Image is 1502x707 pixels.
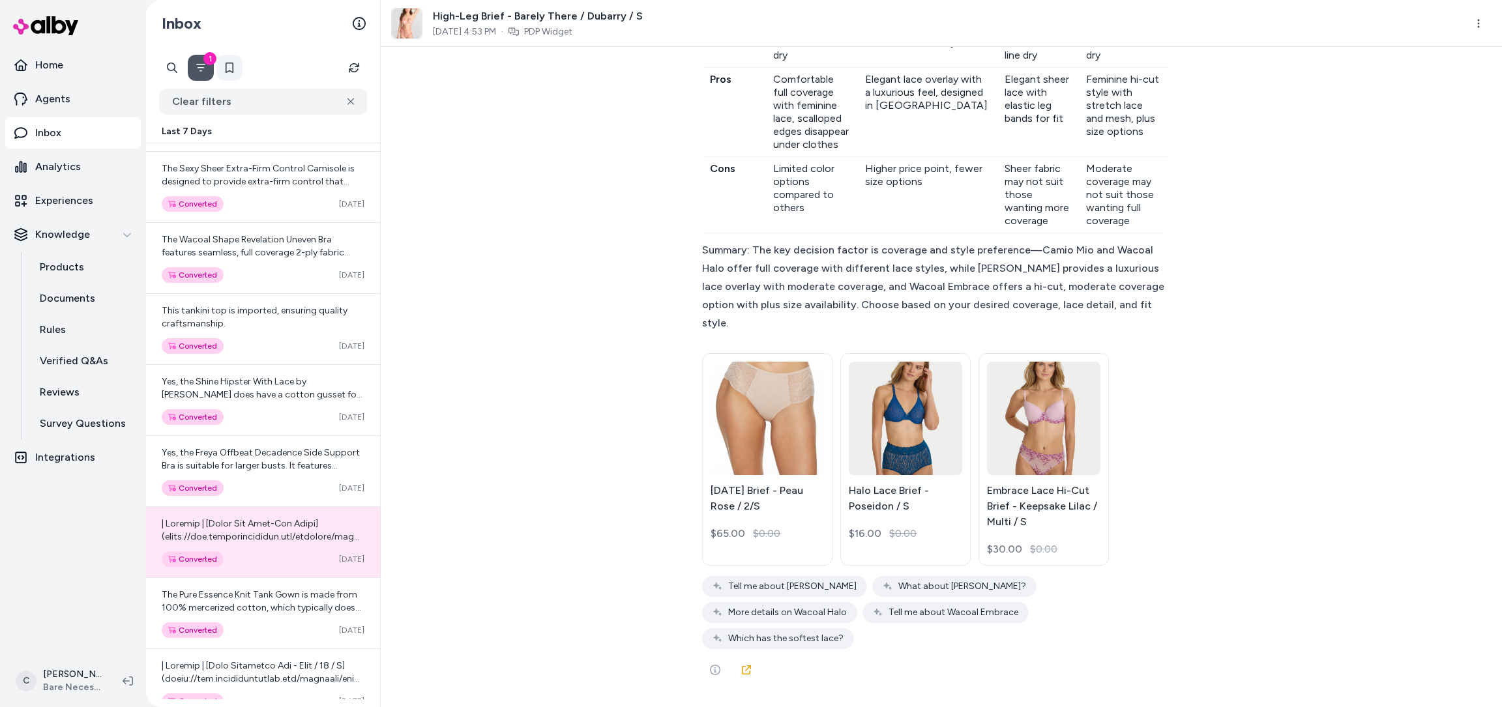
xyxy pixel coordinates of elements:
td: Elegant sheer lace with elastic leg bands for fit [997,67,1078,156]
img: alby Logo [13,16,78,35]
span: The Wacoal Shape Revelation Uneven Bra features seamless, full coverage 2-ply fabric underwire cu... [162,234,363,336]
img: camp30273_barelythere_1_3e4e6220-bdf5-4709-918d-4fdd81479f59.jpg [392,8,422,38]
div: Converted [162,267,224,283]
span: [DATE] [339,483,364,493]
p: Rules [40,322,66,338]
a: Karma Brief - Peau Rose / 2/S[DATE] Brief - Peau Rose / 2/S$65.00$0.00 [702,353,832,566]
td: Higher price point, fewer size options [857,156,997,233]
a: The Wacoal Shape Revelation Uneven Bra features seamless, full coverage 2-ply fabric underwire cu... [146,222,380,293]
td: Limited color options compared to others [765,156,857,233]
p: Inbox [35,125,61,141]
button: Clear filters [159,89,367,115]
button: See more [702,657,728,683]
a: The Pure Essence Knit Tank Gown is made from 100% mercerized cotton, which typically does not hav... [146,577,380,648]
td: Comfortable full coverage with feminine lace, scalloped edges disappear under clothes [765,67,857,156]
a: This tankini top is imported, ensuring quality craftsmanship.Converted[DATE] [146,293,380,364]
img: Karma Brief - Peau Rose / 2/S [711,351,824,484]
a: The Sexy Sheer Extra-Firm Control Camisole is designed to provide extra-firm control that shapes ... [146,151,380,222]
span: [DATE] [339,412,364,422]
p: Survey Questions [40,416,126,431]
span: Yes, the Shine Hipster With Lace by [PERSON_NAME] does have a cotton gusset for added comfort. [162,376,362,413]
p: Analytics [35,159,81,175]
span: This tankini top is imported, ensuring quality craftsmanship. [162,305,347,329]
p: Knowledge [35,227,90,242]
a: Documents [27,283,141,314]
p: Agents [35,91,70,107]
span: More details on Wacoal Halo [728,606,847,619]
a: Integrations [5,442,141,473]
a: | Loremip | [Dolor Sit Amet-Con Adipi](elits://doe.temporincididun.utl/etdolore/magna-ali-enim-ad... [146,506,380,577]
button: Knowledge [5,219,141,250]
a: Rules [27,314,141,345]
div: Converted [162,196,224,212]
p: Integrations [35,450,95,465]
td: Hand wash, line dry [1078,30,1168,67]
p: Embrace Lace Hi-Cut Brief - Keepsake Lilac / Multi / S [987,483,1100,530]
span: [DATE] [339,341,364,351]
div: Converted [162,409,224,425]
button: Filter [188,55,214,81]
a: Yes, the Shine Hipster With Lace by [PERSON_NAME] does have a cotton gusset for added comfort.Con... [146,364,380,435]
span: C [16,671,37,691]
div: $30.00 [987,541,1022,557]
span: Bare Necessities [43,681,102,694]
p: Halo Lace Brief - Poseidon / S [849,483,962,514]
img: Embrace Lace Hi-Cut Brief - Keepsake Lilac / Multi / S [987,351,1100,485]
strong: Cons [710,162,735,175]
div: Converted [162,338,224,354]
td: Elegant lace overlay with a luxurious feel, designed in [GEOGRAPHIC_DATA] [857,67,997,156]
span: [DATE] 4:53 PM [433,25,496,38]
div: Converted [162,480,224,496]
p: Experiences [35,193,93,209]
a: PDP Widget [524,25,572,38]
td: Feminine hi-cut style with stretch lace and mesh, plus size options [1078,67,1168,156]
span: Tell me about Wacoal Embrace [889,606,1018,619]
p: [PERSON_NAME] [43,668,102,681]
div: Converted [162,551,224,567]
p: Documents [40,291,95,306]
div: $16.00 [849,526,881,541]
span: [DATE] [339,270,364,280]
td: Sheer fabric may not suit those wanting more coverage [997,156,1078,233]
a: Survey Questions [27,408,141,439]
a: Yes, the Freya Offbeat Decadence Side Support Bra is suitable for larger busts. It features fanta... [146,435,380,506]
span: [DATE] [339,554,364,564]
a: Agents [5,83,141,115]
div: Converted [162,622,224,638]
a: Analytics [5,151,141,182]
h2: Inbox [162,14,201,33]
span: $0.00 [889,526,917,541]
span: Yes, the Freya Offbeat Decadence Side Support Bra is suitable for larger busts. It features fanta... [162,447,364,588]
div: Summary: The key decision factor is coverage and style preference—Camio Mio and Wacoal Halo offer... [702,241,1168,332]
strong: Pros [710,73,731,85]
span: [DATE] [339,625,364,635]
a: Verified Q&As [27,345,141,377]
a: Embrace Lace Hi-Cut Brief - Keepsake Lilac / Multi / SEmbrace Lace Hi-Cut Brief - Keepsake Lilac ... [979,353,1109,566]
a: Inbox [5,117,141,149]
span: The Pure Essence Knit Tank Gown is made from 100% mercerized cotton, which typically does not hav... [162,589,362,691]
span: Which has the softest lace? [728,632,844,645]
button: C[PERSON_NAME]Bare Necessities [8,660,112,702]
span: [DATE] [339,199,364,209]
a: Halo Lace Brief - Poseidon / SHalo Lace Brief - Poseidon / S$16.00$0.00 [840,353,971,566]
p: Home [35,57,63,73]
p: Reviews [40,384,80,400]
a: Home [5,50,141,81]
span: [DATE] [339,696,364,706]
td: Moderate coverage may not suit those wanting full coverage [1078,156,1168,233]
span: Last 7 Days [162,125,212,138]
span: High-Leg Brief - Barely There / Dubarry / S [433,8,643,24]
td: Hand wash, line dry [857,30,997,67]
span: Tell me about [PERSON_NAME] [728,580,857,593]
a: Products [27,252,141,283]
img: Halo Lace Brief - Poseidon / S [849,351,962,485]
button: Refresh [341,55,367,81]
p: Products [40,259,84,275]
p: Verified Q&As [40,353,108,369]
span: What about [PERSON_NAME]? [898,580,1026,593]
div: $65.00 [711,526,745,541]
a: Experiences [5,185,141,216]
span: The Sexy Sheer Extra-Firm Control Camisole is designed to provide extra-firm control that shapes ... [162,163,363,356]
td: Care [702,30,765,67]
a: Reviews [27,377,141,408]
